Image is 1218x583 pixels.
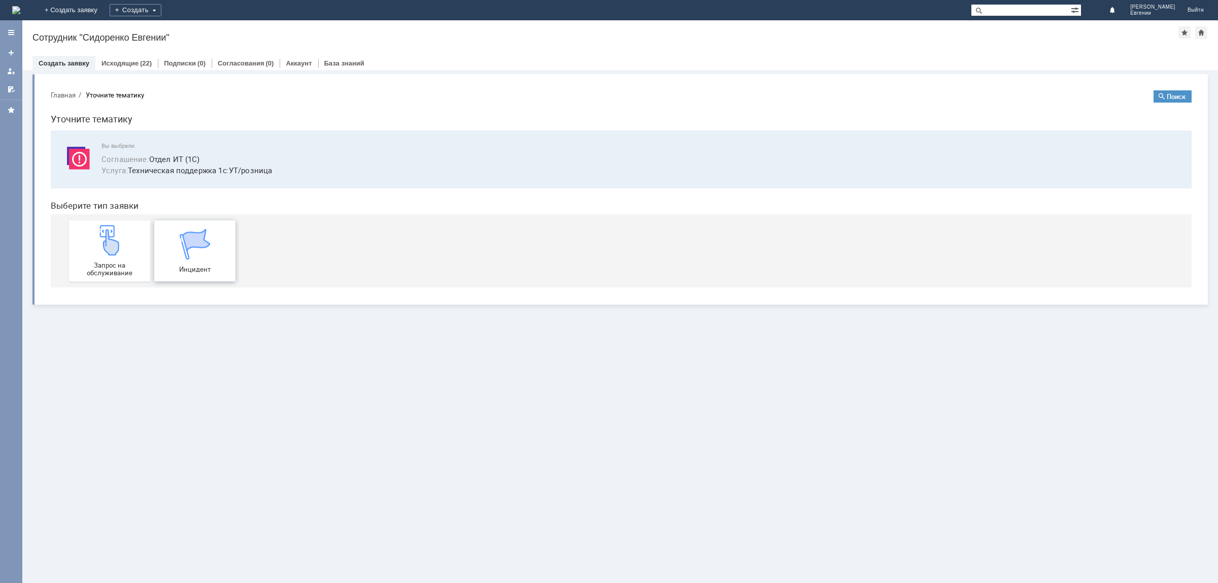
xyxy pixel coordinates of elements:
[324,59,364,67] a: База знаний
[52,143,82,173] img: get23c147a1b4124cbfa18e19f2abec5e8f
[1130,10,1175,16] span: Евгении
[286,59,312,67] a: Аккаунт
[1178,26,1191,39] div: Добавить в избранное
[3,81,19,98] a: Мои согласования
[59,60,1137,67] span: Вы выбрали:
[29,179,105,195] span: Запрос на обслуживание
[39,59,89,67] a: Создать заявку
[197,59,206,67] div: (0)
[8,29,1149,44] h1: Уточните тематику
[218,59,264,67] a: Согласования
[59,72,107,82] span: Соглашение :
[1111,8,1149,20] button: Поиск
[59,71,157,83] button: Соглашение:Отдел ИТ (1С)
[8,118,1149,128] header: Выберите тип заявки
[8,8,33,17] button: Главная
[140,59,152,67] div: (22)
[101,59,139,67] a: Исходящие
[20,60,51,91] img: svg%3E
[115,183,190,191] span: Инцидент
[12,6,20,14] img: logo
[266,59,274,67] div: (0)
[112,138,193,199] a: Инцидент
[1071,5,1081,14] span: Расширенный поиск
[32,33,1178,43] div: Сотрудник "Сидоренко Евгении"
[59,82,1137,94] span: Техническая поддержка 1с:УТ/розница
[1195,26,1207,39] div: Сделать домашней страницей
[26,138,108,199] a: Запрос на обслуживание
[110,4,161,16] div: Создать
[43,9,101,17] div: Уточните тематику
[59,83,85,93] span: Услуга :
[3,45,19,61] a: Создать заявку
[3,63,19,79] a: Мои заявки
[12,6,20,14] a: Перейти на домашнюю страницу
[137,147,167,177] img: get067d4ba7cf7247ad92597448b2db9300
[164,59,196,67] a: Подписки
[1130,4,1175,10] span: [PERSON_NAME]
